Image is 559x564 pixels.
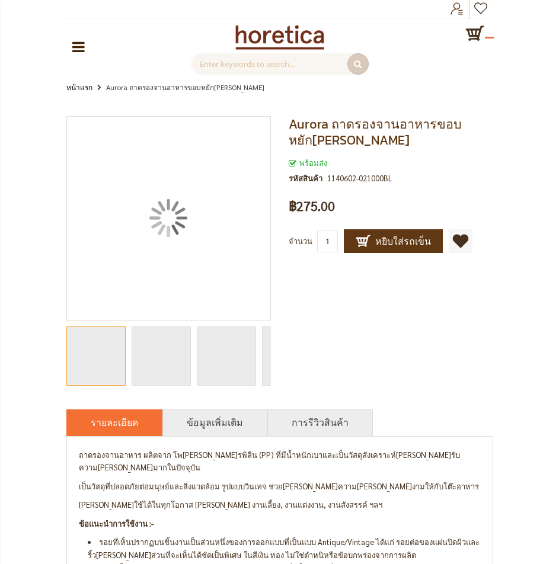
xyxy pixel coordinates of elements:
p: เป็นวัสดุที่ปลอดภัยต่อมนุษย์และสิ่งแวดล้อม รูปแบบวินเทจ ช่วย[PERSON_NAME]ความ[PERSON_NAME]งามให้ก... [79,480,481,493]
a: รายละเอียด [91,415,138,430]
p: [PERSON_NAME]ใช้ได้ในทุกโอกาส [PERSON_NAME] งานเลี้ยง, งานแต่งงาน, งานสังสรรค์ ฯลฯ [79,498,481,511]
img: Horetica.com [235,25,324,50]
span: ฿275.00 [289,200,335,213]
strong: ข้อแนะนำการใช้งาน :- [79,518,154,528]
div: Aurora ถาดรองจานอาหารขอบหยักทอง สีดำ [132,321,197,392]
a: การรีวิวสินค้า [292,415,349,430]
div: Aurora ถาดรองจานอาหารขอบหยักทอง สีดำ [66,321,132,392]
span: จำนวน [289,236,312,246]
strong: รหัสสินค้า [289,172,327,185]
div: 1140602-021000BL [327,172,392,185]
div: สถานะของสินค้า [289,156,493,169]
a: เพิ่มไปยังรายการโปรด [449,229,472,253]
div: Aurora ถาดรองจานอาหารขอบหยักทอง สีดำ [262,321,321,392]
span: หยิบใส่รถเข็น [356,234,431,248]
li: รอยทึ่เห็นปรากฏบนชิ้นงานเป็นส่วนหนึ่งของการออกแบบที่เป็นแบบ Antique/Vintage ได้แก่ รอยต่อของแผ่นป... [88,536,481,561]
a: หน้าแรก [66,81,92,94]
a: หมวดหมู่สินค้า [72,35,85,59]
span: พร้อมส่ง [289,158,327,168]
a: ข้อมูลเพิ่มเติม [187,415,243,430]
li: Aurora ถาดรองจานอาหารขอบหยัก[PERSON_NAME] [94,81,264,95]
button: หยิบใส่รถเข็น [344,229,443,253]
div: Aurora ถาดรองจานอาหารขอบหยักทอง สีดำ [197,321,262,392]
span: Aurora ถาดรองจานอาหารขอบหยัก[PERSON_NAME] [289,114,462,150]
p: ถาดรองจานอาหาร ผลิตจาก โพ[PERSON_NAME]รพิลีน (PP) ที่มีน้ำหนักเบาและเป็นวัสดุสังเคราะห์[PERSON_NA... [79,448,481,474]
